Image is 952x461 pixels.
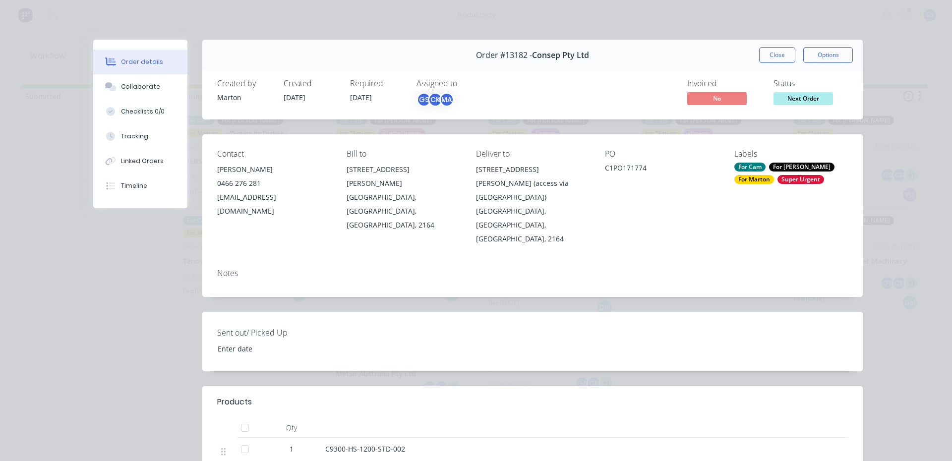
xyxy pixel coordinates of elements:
button: Close [759,47,795,63]
div: [EMAIL_ADDRESS][DOMAIN_NAME] [217,190,331,218]
div: Created by [217,79,272,88]
div: Contact [217,149,331,159]
div: Timeline [121,181,147,190]
span: [DATE] [284,93,305,102]
div: [PERSON_NAME] [217,163,331,176]
label: Sent out/ Picked Up [217,327,341,339]
div: Order details [121,58,163,66]
div: Created [284,79,338,88]
div: GS [416,92,431,107]
div: Status [773,79,848,88]
span: Consep Pty Ltd [532,51,589,60]
div: PO [605,149,718,159]
button: GSCKMA [416,92,454,107]
div: Required [350,79,405,88]
button: Next Order [773,92,833,107]
div: [STREET_ADDRESS][PERSON_NAME] (access via [GEOGRAPHIC_DATA])[GEOGRAPHIC_DATA], [GEOGRAPHIC_DATA],... [476,163,590,246]
button: Options [803,47,853,63]
div: Super Urgent [777,175,824,184]
input: Enter date [211,341,334,356]
div: Bill to [347,149,460,159]
div: Invoiced [687,79,762,88]
div: [STREET_ADDRESS][PERSON_NAME][GEOGRAPHIC_DATA], [GEOGRAPHIC_DATA], [GEOGRAPHIC_DATA], 2164 [347,163,460,232]
button: Order details [93,50,187,74]
div: Tracking [121,132,148,141]
div: 0466 276 281 [217,176,331,190]
span: C9300-HS-1200-STD-002 [325,444,405,454]
div: CK [428,92,443,107]
div: [GEOGRAPHIC_DATA], [GEOGRAPHIC_DATA], [GEOGRAPHIC_DATA], 2164 [476,204,590,246]
div: Assigned to [416,79,516,88]
div: Notes [217,269,848,278]
div: Labels [734,149,848,159]
div: Qty [262,418,321,438]
div: Deliver to [476,149,590,159]
button: Tracking [93,124,187,149]
span: [DATE] [350,93,372,102]
div: For Marton [734,175,774,184]
div: Linked Orders [121,157,164,166]
div: C1PO171774 [605,163,718,176]
div: Collaborate [121,82,160,91]
div: [GEOGRAPHIC_DATA], [GEOGRAPHIC_DATA], [GEOGRAPHIC_DATA], 2164 [347,190,460,232]
span: Next Order [773,92,833,105]
span: No [687,92,747,105]
span: 1 [290,444,294,454]
div: For Cam [734,163,766,172]
button: Linked Orders [93,149,187,173]
div: Marton [217,92,272,103]
div: [PERSON_NAME]0466 276 281[EMAIL_ADDRESS][DOMAIN_NAME] [217,163,331,218]
button: Timeline [93,173,187,198]
div: For [PERSON_NAME] [769,163,834,172]
div: Products [217,396,252,408]
button: Checklists 0/0 [93,99,187,124]
div: Checklists 0/0 [121,107,165,116]
div: MA [439,92,454,107]
div: [STREET_ADDRESS][PERSON_NAME] (access via [GEOGRAPHIC_DATA]) [476,163,590,204]
div: [STREET_ADDRESS][PERSON_NAME] [347,163,460,190]
span: Order #13182 - [476,51,532,60]
button: Collaborate [93,74,187,99]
